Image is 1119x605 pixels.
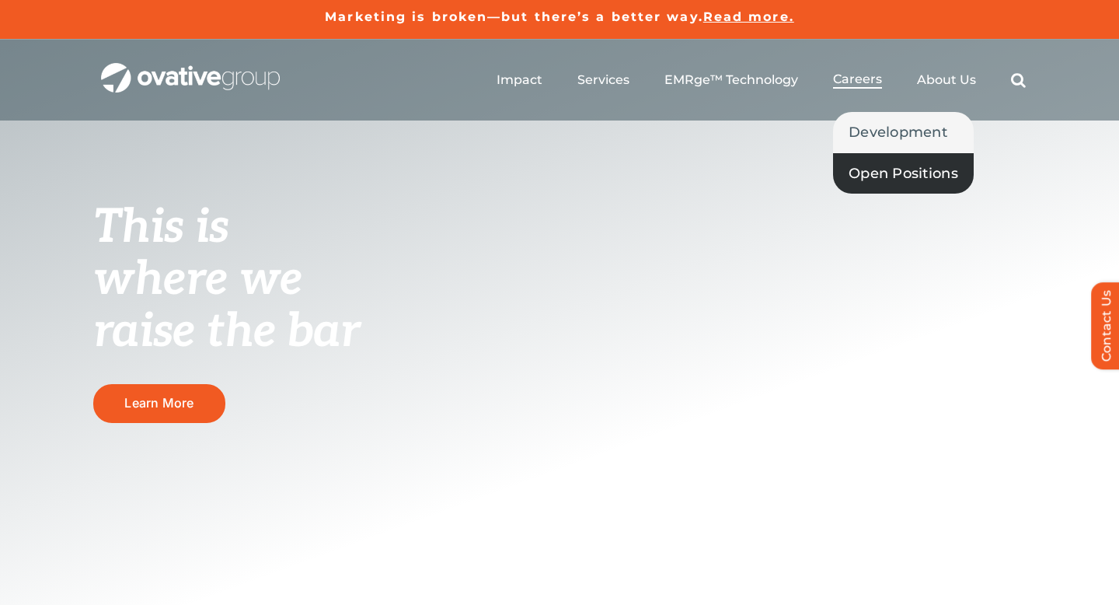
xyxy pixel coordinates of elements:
[577,72,629,88] a: Services
[833,112,974,152] a: Development
[93,200,228,256] span: This is
[93,252,360,360] span: where we raise the bar
[101,61,280,76] a: OG_Full_horizontal_WHT
[325,9,703,24] a: Marketing is broken—but there’s a better way.
[703,9,794,24] a: Read more.
[497,72,542,88] a: Impact
[849,163,958,184] span: Open Positions
[1011,72,1026,88] a: Search
[93,384,225,422] a: Learn More
[497,55,1026,105] nav: Menu
[849,121,947,143] span: Development
[664,72,798,88] a: EMRge™ Technology
[124,396,193,411] span: Learn More
[833,72,882,89] a: Careers
[833,153,974,194] a: Open Positions
[917,72,976,88] a: About Us
[833,72,882,87] span: Careers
